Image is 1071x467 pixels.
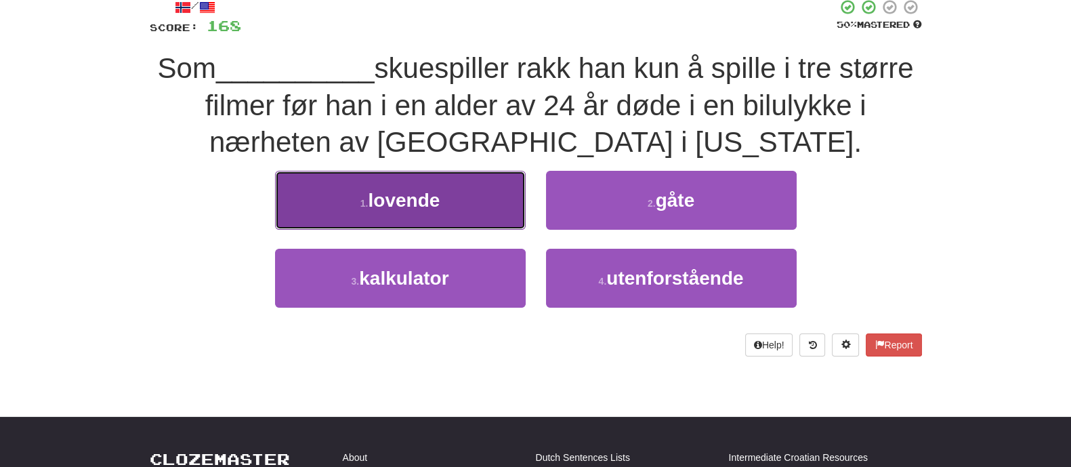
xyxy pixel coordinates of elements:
[216,52,375,84] span: __________
[368,190,440,211] span: lovende
[275,171,526,230] button: 1.lovende
[536,451,630,464] a: Dutch Sentences Lists
[866,333,921,357] button: Report
[359,268,448,289] span: kalkulator
[275,249,526,308] button: 3.kalkulator
[837,19,857,30] span: 50 %
[648,198,656,209] small: 2 .
[546,171,797,230] button: 2.gåte
[158,52,216,84] span: Som
[606,268,743,289] span: utenforstående
[837,19,922,31] div: Mastered
[343,451,368,464] a: About
[360,198,369,209] small: 1 .
[352,276,360,287] small: 3 .
[799,333,825,357] button: Round history (alt+y)
[150,22,198,33] span: Score:
[599,276,607,287] small: 4 .
[745,333,793,357] button: Help!
[207,17,241,34] span: 168
[546,249,797,308] button: 4.utenforstående
[729,451,868,464] a: Intermediate Croatian Resources
[656,190,695,211] span: gåte
[205,52,914,158] span: skuespiller rakk han kun å spille i tre større filmer før han i en alder av 24 år døde i en bilul...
